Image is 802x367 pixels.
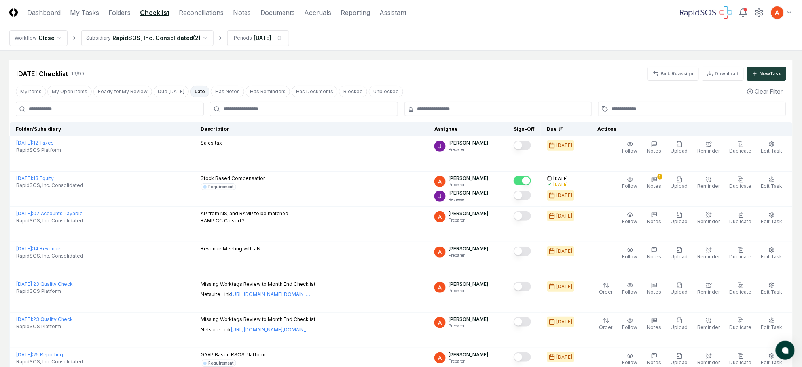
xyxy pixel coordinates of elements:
[760,175,784,191] button: Edit Task
[428,122,507,136] th: Assignee
[190,86,209,97] button: Late
[10,122,195,136] th: Folder/Subsidiary
[16,182,83,189] span: RapidSOS, Inc. Consolidated
[761,148,783,154] span: Edit Task
[16,352,63,357] a: [DATE]:25 Reporting
[680,6,732,19] img: RapidSOS logo
[730,289,752,295] span: Duplicate
[194,122,428,136] th: Description
[646,175,663,191] button: 1Notes
[434,141,446,152] img: ACg8ocKTC56tjQR6-o9bi8poVV4j_qMfO6M0RniyL9InnBgkmYdNig=s96-c
[696,281,722,297] button: Reminder
[227,30,289,46] button: Periods[DATE]
[16,323,61,330] span: RapidSOS Platform
[86,34,111,42] div: Subsidiary
[776,341,795,360] button: atlas-launcher
[514,282,531,291] button: Mark complete
[93,86,152,97] button: Ready for My Review
[622,289,638,295] span: Follow
[16,210,33,216] span: [DATE] :
[16,217,83,224] span: RapidSOS, Inc. Consolidated
[514,317,531,327] button: Mark complete
[434,211,446,222] img: ACg8ocK3mdmu6YYpaRl40uhUUGu9oxSxFSb1vbjsnEih2JuwAH1PGA=s96-c
[622,254,638,260] span: Follow
[728,210,753,227] button: Duplicate
[514,176,531,185] button: Mark complete
[16,281,73,287] a: [DATE]:23 Quality Check
[599,324,613,330] span: Order
[449,147,488,153] p: Preparer
[696,210,722,227] button: Reminder
[646,316,663,333] button: Notes
[696,175,722,191] button: Reminder
[621,210,639,227] button: Follow
[449,351,488,358] p: [PERSON_NAME]
[16,86,46,97] button: My Items
[246,86,290,97] button: Has Reminders
[647,183,662,189] span: Notes
[449,182,488,188] p: Preparer
[622,324,638,330] span: Follow
[647,148,662,154] span: Notes
[201,351,265,358] p: GAAP Based RSOS Platform
[9,30,289,46] nav: breadcrumb
[70,8,99,17] a: My Tasks
[761,254,783,260] span: Edit Task
[15,34,37,42] div: Workflow
[434,317,446,328] img: ACg8ocK3mdmu6YYpaRl40uhUUGu9oxSxFSb1vbjsnEih2JuwAH1PGA=s96-c
[379,8,406,17] a: Assistant
[557,142,573,149] div: [DATE]
[621,175,639,191] button: Follow
[598,316,614,333] button: Order
[622,183,638,189] span: Follow
[698,148,720,154] span: Reminder
[514,247,531,256] button: Mark complete
[647,218,662,224] span: Notes
[554,182,568,187] div: [DATE]
[671,148,688,154] span: Upload
[621,281,639,297] button: Follow
[647,254,662,260] span: Notes
[254,34,271,42] div: [DATE]
[449,175,488,182] p: [PERSON_NAME]
[647,289,662,295] span: Notes
[648,67,699,81] button: Bulk Reassign
[730,254,752,260] span: Duplicate
[671,183,688,189] span: Upload
[449,358,488,364] p: Preparer
[201,210,288,224] p: AP from NS, and RAMP to be matched RAMP CC Closed ?
[761,218,783,224] span: Edit Task
[201,245,260,252] p: Revenue Meeting with JN
[598,281,614,297] button: Order
[201,291,315,298] p: Netsuite Link
[434,191,446,202] img: ACg8ocKTC56tjQR6-o9bi8poVV4j_qMfO6M0RniyL9InnBgkmYdNig=s96-c
[702,67,744,81] button: Download
[449,281,488,288] p: [PERSON_NAME]
[16,288,61,295] span: RapidSOS Platform
[449,245,488,252] p: [PERSON_NAME]
[646,140,663,156] button: Notes
[760,70,781,77] div: New Task
[761,359,783,365] span: Edit Task
[760,316,784,333] button: Edit Task
[747,67,786,81] button: NewTask
[671,254,688,260] span: Upload
[557,212,573,220] div: [DATE]
[201,316,315,323] p: Missing Worktags Review to Month End Checklist
[698,359,720,365] span: Reminder
[669,245,690,262] button: Upload
[557,354,573,361] div: [DATE]
[696,140,722,156] button: Reminder
[369,86,403,97] button: Unblocked
[658,174,662,180] div: 1
[16,358,83,365] span: RapidSOS, Inc. Consolidated
[434,282,446,293] img: ACg8ocK3mdmu6YYpaRl40uhUUGu9oxSxFSb1vbjsnEih2JuwAH1PGA=s96-c
[557,283,573,290] div: [DATE]
[449,323,488,329] p: Preparer
[108,8,131,17] a: Folders
[231,291,310,298] a: [URL][DOMAIN_NAME][DOMAIN_NAME]
[140,8,169,17] a: Checklist
[449,288,488,294] p: Preparer
[514,352,531,362] button: Mark complete
[647,359,662,365] span: Notes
